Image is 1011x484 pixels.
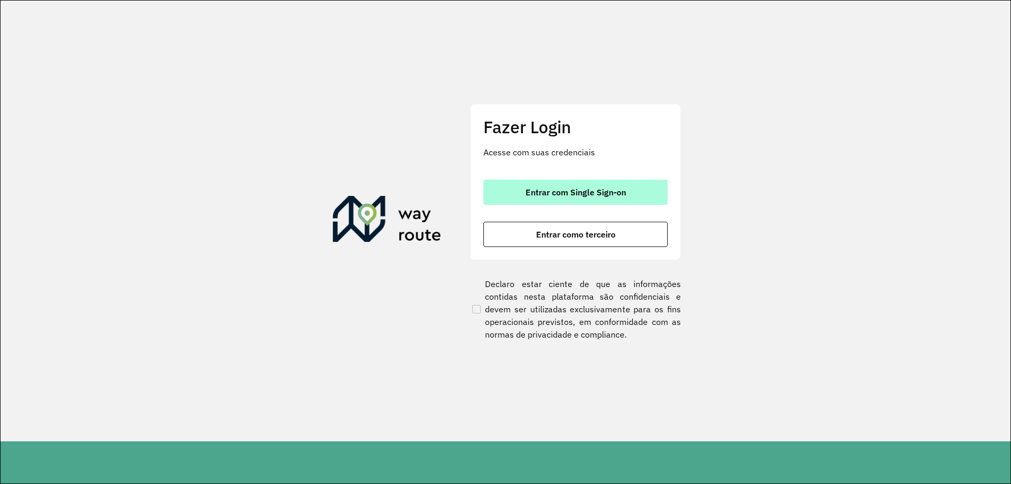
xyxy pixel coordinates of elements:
button: button [483,222,668,247]
span: Entrar como terceiro [536,230,616,239]
img: Roteirizador AmbevTech [333,196,441,246]
p: Acesse com suas credenciais [483,146,668,159]
button: button [483,180,668,205]
label: Declaro estar ciente de que as informações contidas nesta plataforma são confidenciais e devem se... [470,278,681,341]
span: Entrar com Single Sign-on [526,188,626,196]
h2: Fazer Login [483,117,668,137]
